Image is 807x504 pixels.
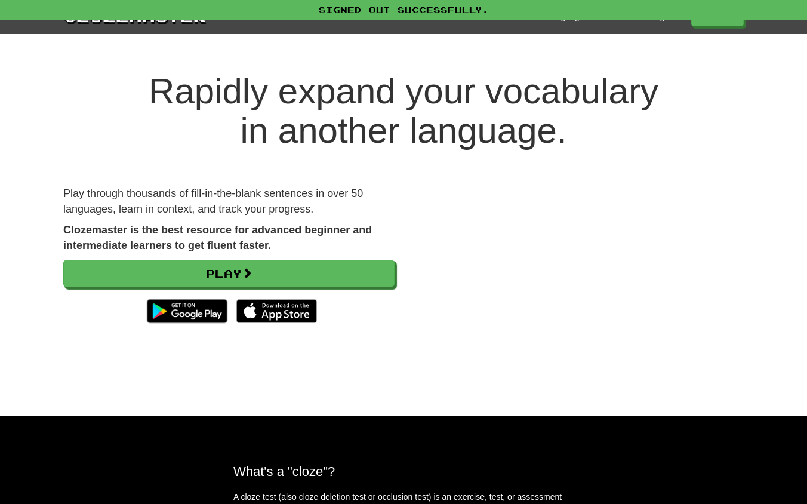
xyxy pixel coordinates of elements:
[63,260,395,287] a: Play
[236,299,317,323] img: Download_on_the_App_Store_Badge_US-UK_135x40-25178aeef6eb6b83b96f5f2d004eda3bffbb37122de64afbaef7...
[141,293,233,329] img: Get it on Google Play
[233,464,574,479] h2: What's a "cloze"?
[63,224,372,251] strong: Clozemaster is the best resource for advanced beginner and intermediate learners to get fluent fa...
[63,186,395,217] p: Play through thousands of fill-in-the-blank sentences in over 50 languages, learn in context, and...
